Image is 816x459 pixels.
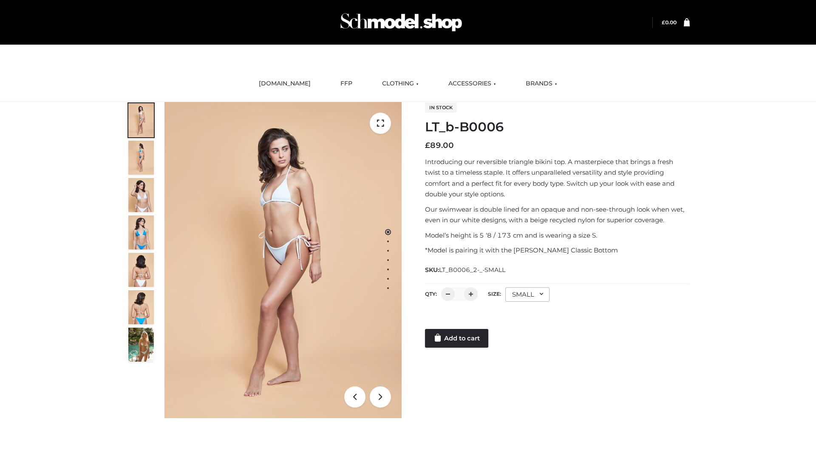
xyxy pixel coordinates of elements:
[519,74,564,93] a: BRANDS
[128,328,154,362] img: Arieltop_CloudNine_AzureSky2.jpg
[128,141,154,175] img: ArielClassicBikiniTop_CloudNine_AzureSky_OW114ECO_2-scaled.jpg
[252,74,317,93] a: [DOMAIN_NAME]
[337,6,465,39] img: Schmodel Admin 964
[425,141,454,150] bdi: 89.00
[425,141,430,150] span: £
[425,204,690,226] p: Our swimwear is double lined for an opaque and non-see-through look when wet, even in our white d...
[425,291,437,297] label: QTY:
[425,119,690,135] h1: LT_b-B0006
[128,178,154,212] img: ArielClassicBikiniTop_CloudNine_AzureSky_OW114ECO_3-scaled.jpg
[662,19,665,25] span: £
[505,287,550,302] div: SMALL
[662,19,677,25] bdi: 0.00
[425,329,488,348] a: Add to cart
[376,74,425,93] a: CLOTHING
[439,266,505,274] span: LT_B0006_2-_-SMALL
[128,103,154,137] img: ArielClassicBikiniTop_CloudNine_AzureSky_OW114ECO_1-scaled.jpg
[425,156,690,200] p: Introducing our reversible triangle bikini top. A masterpiece that brings a fresh twist to a time...
[425,265,506,275] span: SKU:
[425,230,690,241] p: Model’s height is 5 ‘8 / 173 cm and is wearing a size S.
[425,102,457,113] span: In stock
[334,74,359,93] a: FFP
[128,253,154,287] img: ArielClassicBikiniTop_CloudNine_AzureSky_OW114ECO_7-scaled.jpg
[442,74,502,93] a: ACCESSORIES
[488,291,501,297] label: Size:
[128,290,154,324] img: ArielClassicBikiniTop_CloudNine_AzureSky_OW114ECO_8-scaled.jpg
[425,245,690,256] p: *Model is pairing it with the [PERSON_NAME] Classic Bottom
[164,102,402,418] img: ArielClassicBikiniTop_CloudNine_AzureSky_OW114ECO_1
[128,215,154,249] img: ArielClassicBikiniTop_CloudNine_AzureSky_OW114ECO_4-scaled.jpg
[662,19,677,25] a: £0.00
